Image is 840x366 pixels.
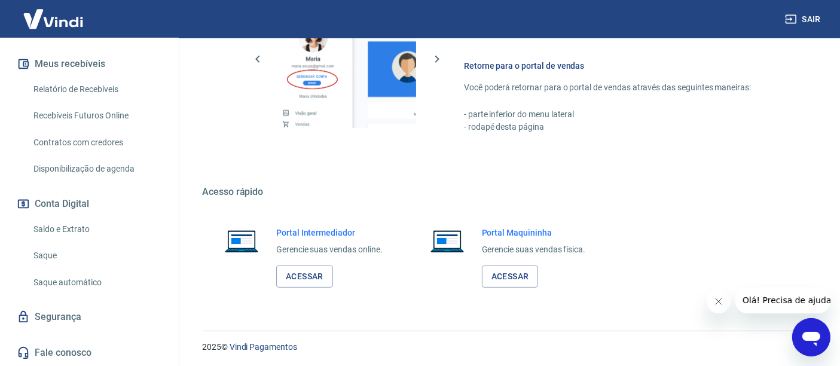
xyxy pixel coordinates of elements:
[464,108,783,121] p: - parte inferior do menu lateral
[29,103,164,128] a: Recebíveis Futuros Online
[482,243,586,256] p: Gerencie suas vendas física.
[216,227,267,255] img: Imagem de um notebook aberto
[14,51,164,77] button: Meus recebíveis
[29,217,164,242] a: Saldo e Extrato
[14,340,164,366] a: Fale conosco
[707,289,731,313] iframe: Fechar mensagem
[29,270,164,295] a: Saque automático
[276,243,383,256] p: Gerencie suas vendas online.
[735,287,830,313] iframe: Mensagem da empresa
[276,227,383,239] h6: Portal Intermediador
[783,8,826,30] button: Sair
[29,77,164,102] a: Relatório de Recebíveis
[276,266,333,288] a: Acessar
[14,1,92,37] img: Vindi
[29,243,164,268] a: Saque
[482,227,586,239] h6: Portal Maquininha
[422,227,472,255] img: Imagem de um notebook aberto
[29,130,164,155] a: Contratos com credores
[792,318,830,356] iframe: Botão para abrir a janela de mensagens
[482,266,539,288] a: Acessar
[464,60,783,72] h6: Retorne para o portal de vendas
[14,191,164,217] button: Conta Digital
[464,121,783,133] p: - rodapé desta página
[464,81,783,94] p: Você poderá retornar para o portal de vendas através das seguintes maneiras:
[202,341,811,353] p: 2025 ©
[7,8,100,18] span: Olá! Precisa de ajuda?
[230,342,297,352] a: Vindi Pagamentos
[14,304,164,330] a: Segurança
[29,157,164,181] a: Disponibilização de agenda
[202,186,811,198] h5: Acesso rápido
